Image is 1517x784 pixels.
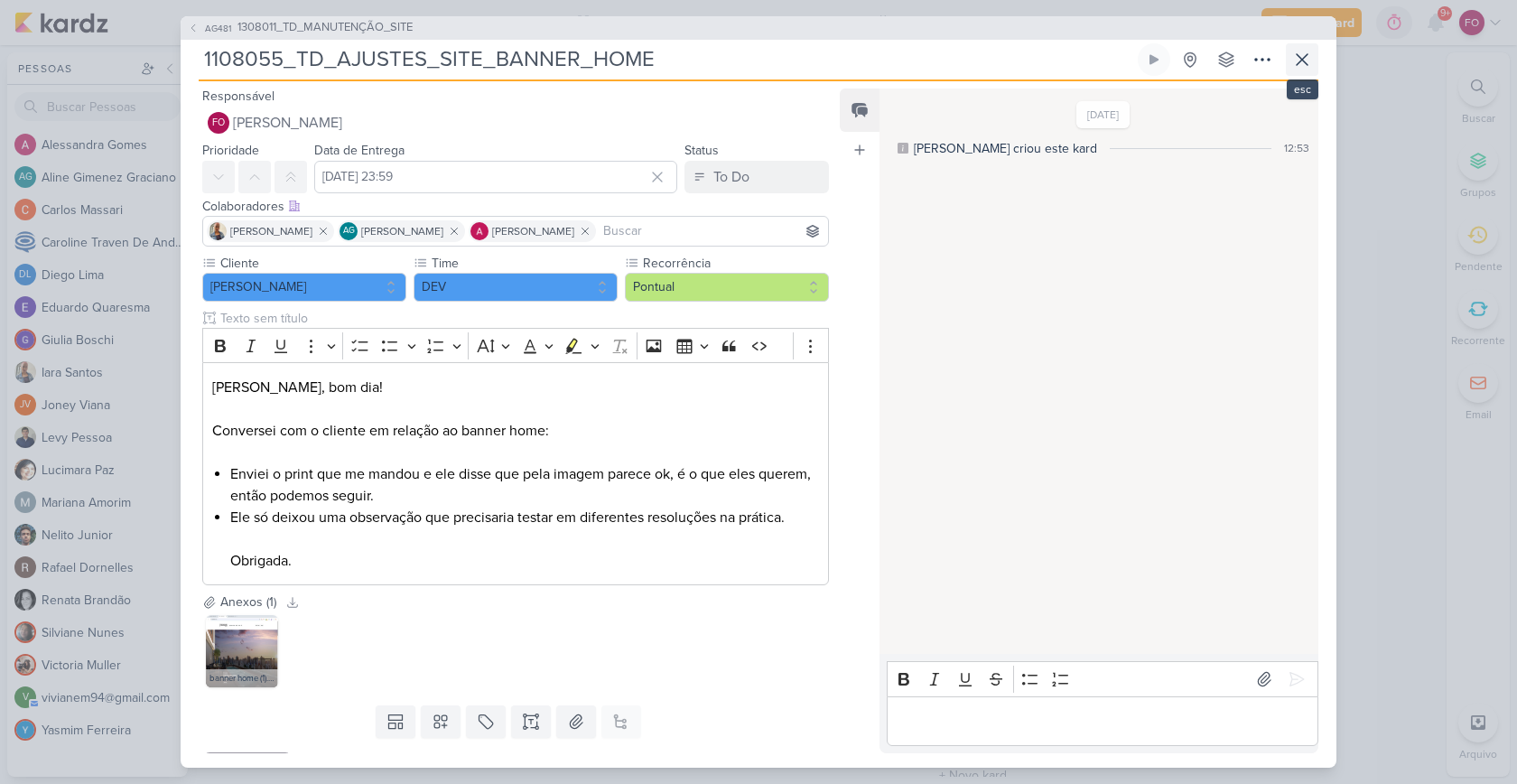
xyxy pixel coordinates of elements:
[206,615,278,687] img: yvh8ZCtRp0M1vtuuU6S0xlj65PhXy7LjHyNPCjQ7.jpg
[217,309,829,328] input: Texto sem título
[887,661,1318,696] div: Editor toolbar
[208,112,229,134] div: Fabio Oliveira
[230,463,819,507] li: Enviei o print que me mandou e ele disse que p
[1284,140,1309,156] div: 12:53
[202,273,406,302] button: [PERSON_NAME]
[202,143,259,158] label: Prioridade
[914,139,1097,158] div: [PERSON_NAME] criou este kard
[219,254,406,273] label: Cliente
[1287,79,1318,99] div: esc
[887,696,1318,746] div: Editor editing area: main
[230,223,312,239] span: [PERSON_NAME]
[230,509,785,527] span: Ele só deixou uma observação que precisaria testar em diferentes resoluções na prática.
[202,328,829,363] div: Editor toolbar
[343,227,355,236] p: AG
[314,143,405,158] label: Data de Entrega
[202,197,829,216] div: Colaboradores
[641,254,829,273] label: Recorrência
[212,377,819,442] p: [PERSON_NAME], bom dia! Conversei com o cliente em relação ao banner home:
[220,593,276,611] div: Anexos (1)
[340,222,358,240] div: Aline Gimenez Graciano
[212,118,225,128] p: FO
[314,161,677,193] input: Select a date
[684,161,829,193] button: To Do
[202,362,829,585] div: Editor editing area: main
[713,166,749,188] div: To Do
[430,254,618,273] label: Time
[492,223,574,239] span: [PERSON_NAME]
[202,107,829,139] button: FO [PERSON_NAME]
[414,273,618,302] button: DEV
[209,222,227,240] img: Iara Santos
[202,89,275,104] label: Responsável
[470,222,489,240] img: Alessandra Gomes
[206,669,278,687] div: banner home (1).jpeg
[199,43,1134,76] input: Kard Sem Título
[684,143,719,158] label: Status
[625,273,829,302] button: Pontual
[230,552,292,570] span: Obrigada.
[1147,52,1161,67] div: Ligar relógio
[361,223,443,239] span: [PERSON_NAME]
[600,220,824,242] input: Buscar
[230,465,811,505] span: ela imagem parece ok, é o que eles querem, então podemos seguir.
[233,112,342,134] span: [PERSON_NAME]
